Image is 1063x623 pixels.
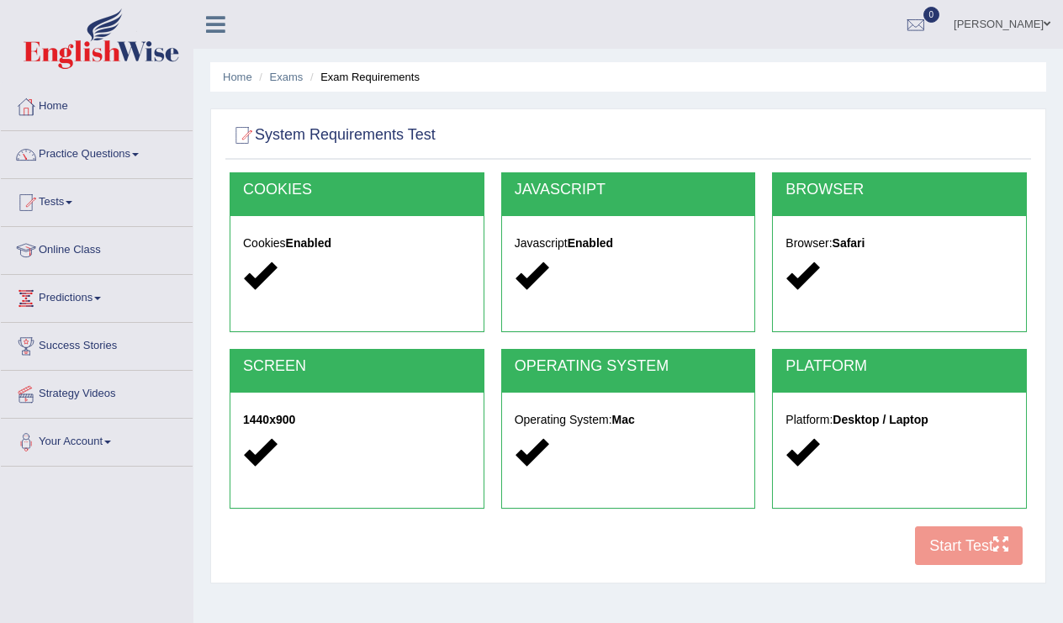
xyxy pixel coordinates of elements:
a: Exams [270,71,304,83]
span: 0 [923,7,940,23]
h5: Cookies [243,237,471,250]
h5: Platform: [785,414,1013,426]
strong: Safari [833,236,865,250]
h2: PLATFORM [785,358,1013,375]
a: Your Account [1,419,193,461]
h5: Browser: [785,237,1013,250]
h2: SCREEN [243,358,471,375]
strong: 1440x900 [243,413,295,426]
a: Practice Questions [1,131,193,173]
a: Home [1,83,193,125]
h2: System Requirements Test [230,123,436,148]
h2: BROWSER [785,182,1013,198]
a: Strategy Videos [1,371,193,413]
a: Predictions [1,275,193,317]
h2: COOKIES [243,182,471,198]
a: Home [223,71,252,83]
strong: Desktop / Laptop [833,413,928,426]
h2: OPERATING SYSTEM [515,358,743,375]
a: Online Class [1,227,193,269]
a: Success Stories [1,323,193,365]
strong: Mac [612,413,635,426]
h5: Operating System: [515,414,743,426]
strong: Enabled [286,236,331,250]
li: Exam Requirements [306,69,420,85]
strong: Enabled [568,236,613,250]
h5: Javascript [515,237,743,250]
a: Tests [1,179,193,221]
h2: JAVASCRIPT [515,182,743,198]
